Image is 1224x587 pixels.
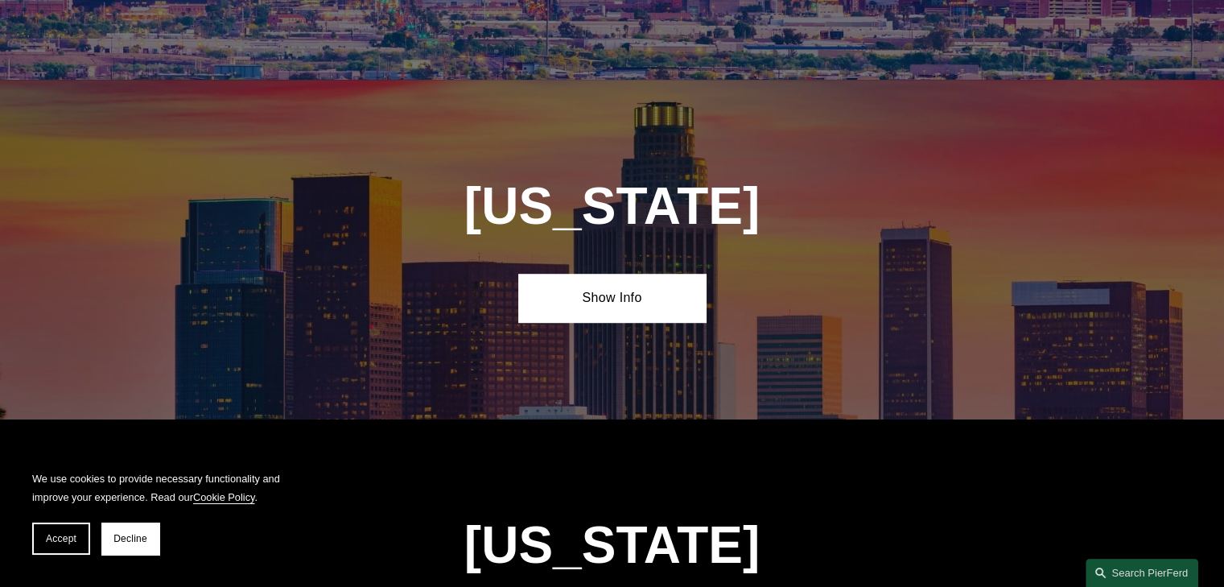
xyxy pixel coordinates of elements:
h1: [US_STATE] [377,516,847,575]
p: We use cookies to provide necessary functionality and improve your experience. Read our . [32,469,290,506]
button: Decline [101,523,159,555]
span: Accept [46,533,76,544]
a: Search this site [1086,559,1198,587]
h1: [US_STATE] [377,177,847,236]
button: Accept [32,523,90,555]
a: Show Info [518,274,706,322]
span: Decline [113,533,147,544]
a: Cookie Policy [193,491,255,503]
section: Cookie banner [16,453,306,571]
